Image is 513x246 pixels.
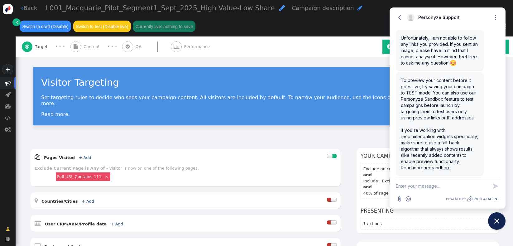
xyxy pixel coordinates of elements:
[122,36,171,57] a:  QA
[35,44,50,50] span: Target
[35,198,38,204] span: 
[21,4,37,12] a: Back
[6,237,10,241] span: 
[126,44,130,49] span: 
[5,80,11,86] span: 
[35,199,104,204] a:  Countries/Cities + Add
[5,103,11,109] span: 
[82,199,94,204] a: + Add
[361,207,495,215] h6: Presenting
[109,166,199,171] div: Visitor is now on one of the following pages.
[5,92,11,98] span: 
[111,222,123,226] a: + Add
[41,94,487,106] p: Set targeting rules to decide who sees your campaign content. All visitors are included by defaul...
[387,43,392,50] span: 
[41,111,70,117] a: Read more.
[363,221,382,226] span: 1 actions
[5,115,11,121] span: 
[22,36,70,57] a:  Target · · ·
[45,222,107,226] b: User CRM/ABM/Profile data
[363,172,492,178] b: and
[133,21,195,32] button: Currently live: nothing to save
[35,166,108,171] b: Exclude Current Page is Any of -
[361,163,495,199] section: Exclude on current page: Contains 111 Include , Exclude 40% of Page Views
[3,4,13,14] img: logo-icon.svg
[104,174,109,179] a: ×
[292,5,354,11] span: Campaign description
[5,127,11,133] span: 
[46,4,275,12] span: L001_Macquarie_Pilot_Segment1_Sept_2025_High Value-Low Share
[174,44,179,49] span: 
[41,199,78,204] b: Countries/Cities
[35,222,132,226] a:  User CRM/ABM/Profile data + Add
[57,174,101,179] a: Full URL Contains 111
[73,21,131,32] button: Switch to test (Disable live)
[357,5,362,11] span: 
[361,152,495,160] h6: Your campaign is targeting
[21,5,23,11] span: 
[25,44,29,49] span: 
[70,36,122,57] a:  Content · · ·
[35,154,40,160] span: 
[84,44,102,50] span: Content
[35,220,41,226] span: 
[184,44,212,50] span: Performance
[6,226,10,232] span: 
[279,4,285,11] span: 
[2,224,14,234] a: 
[74,44,78,49] span: 
[2,65,13,74] a: +
[79,155,91,160] a: + Add
[12,18,20,26] a: 
[363,184,492,190] b: and
[171,36,223,57] a:  Performance
[44,155,75,160] b: Pages Visited
[41,75,487,89] div: Visitor Targeting
[107,43,117,51] div: · · ·
[35,155,101,160] a:  Pages Visited + Add
[16,19,18,25] span: 
[20,21,71,32] button: Switch to draft (Disable)
[55,43,65,51] div: · · ·
[136,44,144,50] span: QA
